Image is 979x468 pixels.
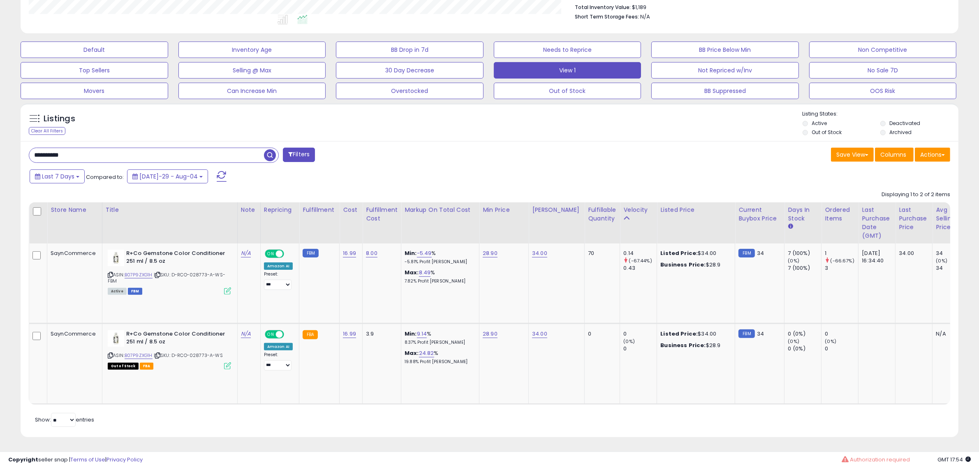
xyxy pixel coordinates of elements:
[264,271,293,290] div: Preset:
[880,151,906,159] span: Columns
[788,338,799,345] small: (0%)
[936,264,969,272] div: 34
[588,250,613,257] div: 70
[405,206,476,214] div: Markup on Total Cost
[809,83,957,99] button: OOS Risk
[405,340,473,345] p: 8.37% Profit [PERSON_NAME]
[494,62,641,79] button: View 1
[575,2,944,12] li: $1,189
[623,338,635,345] small: (0%)
[738,329,755,338] small: FBM
[788,264,821,272] div: 7 (100%)
[106,206,234,214] div: Title
[303,330,318,339] small: FBA
[483,330,498,338] a: 28.90
[51,250,96,257] div: SaynCommerce
[660,249,698,257] b: Listed Price:
[419,269,431,277] a: 8.49
[575,4,631,11] b: Total Inventory Value:
[889,129,912,136] label: Archived
[139,172,198,181] span: [DATE]-29 - Aug-04
[532,249,547,257] a: 34.00
[936,250,969,257] div: 34
[241,330,251,338] a: N/A
[70,456,105,463] a: Terms of Use
[532,330,547,338] a: 34.00
[343,206,359,214] div: Cost
[483,249,498,257] a: 28.90
[126,250,226,267] b: R+Co Gemstone Color Conditioner 251 ml / 8.5 oz
[282,331,296,338] span: OFF
[788,345,821,352] div: 0 (0%)
[21,42,168,58] button: Default
[915,148,950,162] button: Actions
[44,113,75,125] h5: Listings
[51,330,96,338] div: SaynCommerce
[125,352,153,359] a: B07P9ZXG1H
[8,456,38,463] strong: Copyright
[899,206,929,232] div: Last Purchase Price
[405,359,473,365] p: 19.88% Profit [PERSON_NAME]
[282,250,296,257] span: OFF
[42,172,74,181] span: Last 7 Days
[401,202,479,243] th: The percentage added to the cost of goods (COGS) that forms the calculator for Min & Max prices.
[936,330,963,338] div: N/A
[264,206,296,214] div: Repricing
[366,249,377,257] a: 8.00
[264,352,293,371] div: Preset:
[483,206,525,214] div: Min Price
[494,42,641,58] button: Needs to Reprice
[825,250,858,257] div: 1
[825,264,858,272] div: 3
[532,206,581,214] div: [PERSON_NAME]
[640,13,650,21] span: N/A
[651,62,799,79] button: Not Repriced w/Inv
[108,363,139,370] span: All listings that are currently out of stock and unavailable for purchase on Amazon
[266,331,276,338] span: ON
[875,148,914,162] button: Columns
[660,261,729,269] div: $28.9
[303,206,336,214] div: Fulfillment
[108,271,225,284] span: | SKU: D-RCO-028773-A-WS-FBM
[494,83,641,99] button: Out of Stock
[788,250,821,257] div: 7 (100%)
[264,343,293,350] div: Amazon AI
[660,261,706,269] b: Business Price:
[889,120,920,127] label: Deactivated
[127,169,208,183] button: [DATE]-29 - Aug-04
[936,206,966,232] div: Avg Selling Price
[8,456,143,464] div: seller snap | |
[623,330,657,338] div: 0
[803,110,958,118] p: Listing States:
[651,42,799,58] button: BB Price Below Min
[108,330,231,368] div: ASIN:
[757,249,764,257] span: 34
[108,250,231,294] div: ASIN:
[788,257,799,264] small: (0%)
[283,148,315,162] button: Filters
[419,349,434,357] a: 24.82
[405,349,419,357] b: Max:
[660,330,729,338] div: $34.00
[757,330,764,338] span: 34
[343,249,356,257] a: 16.99
[154,352,223,359] span: | SKU: D-RCO-028773-A-WS
[588,206,616,223] div: Fulfillable Quantity
[623,250,657,257] div: 0.14
[405,330,417,338] b: Min:
[629,257,652,264] small: (-67.44%)
[660,330,698,338] b: Listed Price:
[125,271,153,278] a: B07P9ZXG1H
[405,259,473,265] p: -5.81% Profit [PERSON_NAME]
[623,206,653,214] div: Velocity
[21,62,168,79] button: Top Sellers
[30,169,85,183] button: Last 7 Days
[29,127,65,135] div: Clear All Filters
[831,148,874,162] button: Save View
[831,257,854,264] small: (-66.67%)
[405,330,473,345] div: %
[336,42,484,58] button: BB Drop in 7d
[405,269,473,284] div: %
[343,330,356,338] a: 16.99
[366,330,395,338] div: 3.9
